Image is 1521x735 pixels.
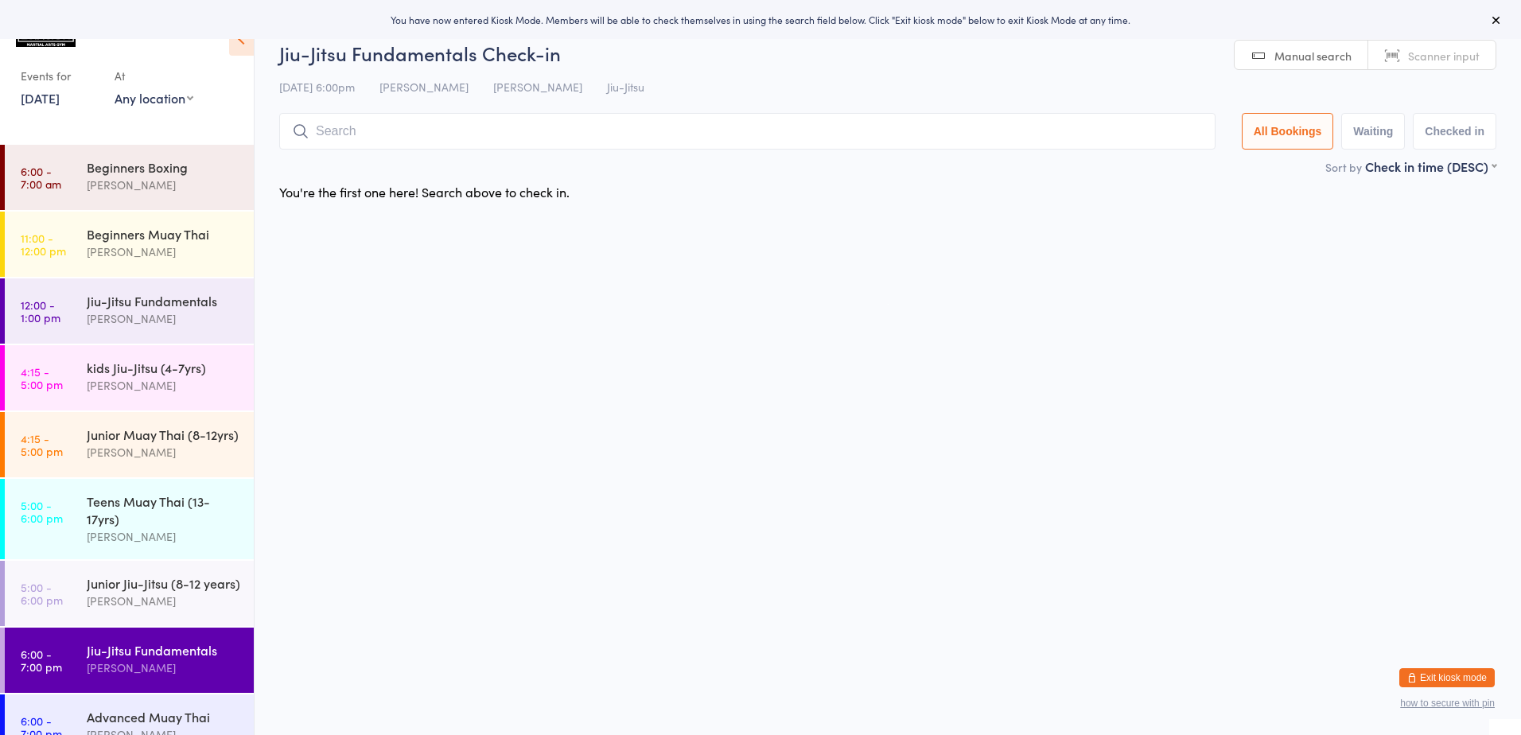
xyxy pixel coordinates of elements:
div: Check in time (DESC) [1365,157,1496,175]
a: 11:00 -12:00 pmBeginners Muay Thai[PERSON_NAME] [5,212,254,277]
div: Beginners Muay Thai [87,225,240,243]
a: 12:00 -1:00 pmJiu-Jitsu Fundamentals[PERSON_NAME] [5,278,254,344]
div: Junior Jiu-Jitsu (8-12 years) [87,574,240,592]
label: Sort by [1325,159,1362,175]
div: Events for [21,63,99,89]
div: [PERSON_NAME] [87,592,240,610]
span: [PERSON_NAME] [493,79,582,95]
time: 12:00 - 1:00 pm [21,298,60,324]
div: Advanced Muay Thai [87,708,240,725]
h2: Jiu-Jitsu Fundamentals Check-in [279,40,1496,66]
span: Manual search [1274,48,1352,64]
div: [PERSON_NAME] [87,443,240,461]
div: kids Jiu-Jitsu (4-7yrs) [87,359,240,376]
time: 5:00 - 6:00 pm [21,499,63,524]
div: [PERSON_NAME] [87,659,240,677]
button: Exit kiosk mode [1399,668,1495,687]
div: [PERSON_NAME] [87,309,240,328]
div: At [115,63,193,89]
span: [DATE] 6:00pm [279,79,355,95]
div: [PERSON_NAME] [87,243,240,261]
a: 6:00 -7:00 amBeginners Boxing[PERSON_NAME] [5,145,254,210]
div: You have now entered Kiosk Mode. Members will be able to check themselves in using the search fie... [25,13,1496,26]
button: Waiting [1341,113,1405,150]
button: All Bookings [1242,113,1334,150]
time: 5:00 - 6:00 pm [21,581,63,606]
div: [PERSON_NAME] [87,527,240,546]
div: You're the first one here! Search above to check in. [279,183,570,200]
a: 5:00 -6:00 pmJunior Jiu-Jitsu (8-12 years)[PERSON_NAME] [5,561,254,626]
div: [PERSON_NAME] [87,176,240,194]
time: 6:00 - 7:00 pm [21,647,62,673]
a: 4:15 -5:00 pmJunior Muay Thai (8-12yrs)[PERSON_NAME] [5,412,254,477]
div: [PERSON_NAME] [87,376,240,395]
span: [PERSON_NAME] [379,79,469,95]
span: Scanner input [1408,48,1480,64]
time: 6:00 - 7:00 am [21,165,61,190]
input: Search [279,113,1216,150]
div: Jiu-Jitsu Fundamentals [87,292,240,309]
a: 4:15 -5:00 pmkids Jiu-Jitsu (4-7yrs)[PERSON_NAME] [5,345,254,410]
time: 11:00 - 12:00 pm [21,231,66,257]
a: 6:00 -7:00 pmJiu-Jitsu Fundamentals[PERSON_NAME] [5,628,254,693]
div: Teens Muay Thai (13-17yrs) [87,492,240,527]
div: Any location [115,89,193,107]
time: 4:15 - 5:00 pm [21,432,63,457]
a: 5:00 -6:00 pmTeens Muay Thai (13-17yrs)[PERSON_NAME] [5,479,254,559]
div: Beginners Boxing [87,158,240,176]
div: Junior Muay Thai (8-12yrs) [87,426,240,443]
a: [DATE] [21,89,60,107]
button: how to secure with pin [1400,698,1495,709]
time: 4:15 - 5:00 pm [21,365,63,391]
button: Checked in [1413,113,1496,150]
div: Jiu-Jitsu Fundamentals [87,641,240,659]
span: Jiu-Jitsu [607,79,644,95]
